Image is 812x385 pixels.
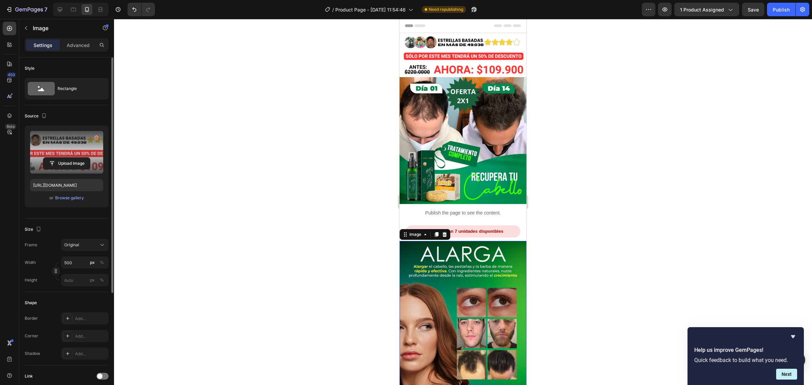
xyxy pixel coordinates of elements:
[33,42,52,49] p: Settings
[98,258,106,267] button: px
[90,259,95,266] div: px
[44,5,47,14] p: 7
[88,276,96,284] button: %
[5,124,16,129] div: Beta
[789,333,797,341] button: Hide survey
[680,6,724,13] span: 1 product assigned
[6,72,16,77] div: 450
[30,179,103,191] input: https://example.com/image.jpg
[75,316,107,322] div: Add...
[25,242,37,248] label: Frame
[742,3,764,16] button: Save
[776,369,797,380] button: Next question
[100,277,104,283] div: %
[748,7,759,13] span: Save
[25,300,37,306] div: Shape
[332,6,334,13] span: /
[61,256,109,269] input: px%
[75,351,107,357] div: Add...
[128,3,155,16] div: Undo/Redo
[25,112,48,121] div: Source
[67,42,90,49] p: Advanced
[25,315,38,321] div: Border
[694,333,797,380] div: Help us improve GemPages!
[100,259,104,266] div: %
[49,194,53,202] span: or
[61,239,109,251] button: Original
[90,277,95,283] div: px
[25,259,36,266] label: Width
[694,357,797,363] p: Quick feedback to build what you need.
[3,3,50,16] button: 7
[88,258,96,267] button: %
[25,225,43,234] div: Size
[25,333,38,339] div: Corner
[25,350,40,357] div: Shadow
[58,81,99,96] div: Rectangle
[25,373,33,379] div: Link
[25,277,37,283] label: Height
[43,157,90,169] button: Upload Image
[25,65,35,71] div: Style
[33,24,90,32] p: Image
[773,6,790,13] div: Publish
[61,274,109,286] input: px%
[98,276,106,284] button: px
[75,333,107,339] div: Add...
[429,6,463,13] span: Need republishing
[64,242,79,248] span: Original
[767,3,795,16] button: Publish
[55,195,84,201] button: Browse gallery
[335,6,406,13] span: Product Page - [DATE] 11:54:46
[400,19,526,385] iframe: Design area
[674,3,739,16] button: 1 product assigned
[694,346,797,354] h2: Help us improve GemPages!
